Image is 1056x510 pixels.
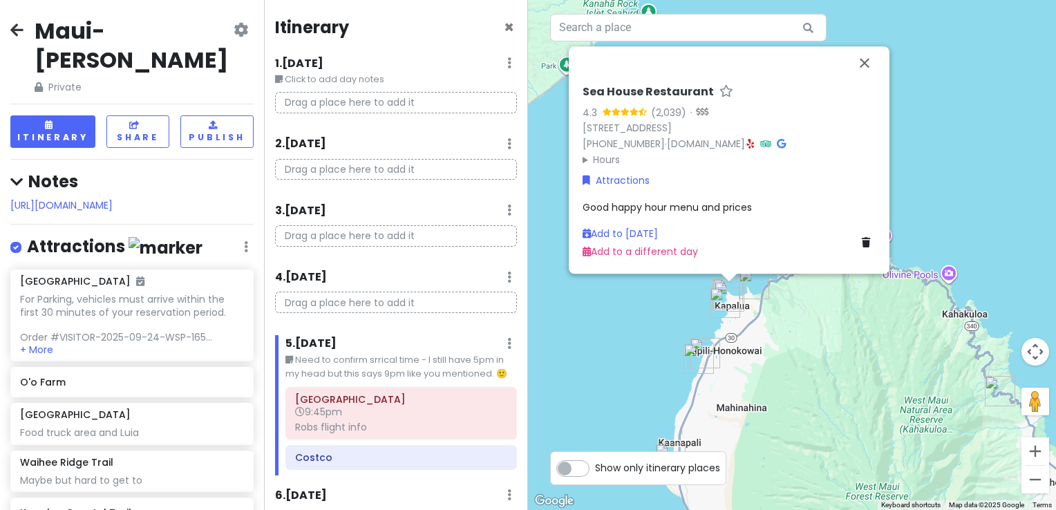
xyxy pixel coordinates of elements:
[1033,501,1052,509] a: Terms (opens in new tab)
[583,227,658,240] a: Add to [DATE]
[583,137,665,151] a: [PHONE_NUMBER]
[678,338,719,379] div: Pohaku Beach Park
[275,92,517,113] p: Drag a place here to add it
[504,16,514,39] span: Close itinerary
[275,292,517,313] p: Drag a place here to add it
[129,237,202,258] img: marker
[20,408,131,421] h6: [GEOGRAPHIC_DATA]
[684,332,726,374] div: Miso Phat Sushi Lahaina
[275,489,327,503] h6: 6 . [DATE]
[35,17,231,74] h2: Maui-[PERSON_NAME]
[504,19,514,36] button: Close
[583,121,672,135] a: [STREET_ADDRESS]
[106,115,169,148] button: Share
[862,235,876,250] a: Delete place
[10,115,95,148] button: Itinerary
[20,293,243,343] div: For Parking, vehicles must arrive within the first 30 minutes of your reservation period. Order #...
[583,152,876,167] summary: Hours
[20,376,243,388] h6: O'o Farm
[949,501,1024,509] span: Map data ©2025 Google
[275,57,323,71] h6: 1 . [DATE]
[20,343,53,356] button: + More
[295,405,342,419] span: 9:45pm
[10,171,254,192] h4: Notes
[10,198,113,212] a: [URL][DOMAIN_NAME]
[667,137,745,151] a: [DOMAIN_NAME]
[136,276,144,286] i: Added to itinerary
[583,200,752,214] span: Good happy hour menu and prices
[285,353,517,381] small: Need to confirm srrical time - I still have 5pm in my head but this says 9pm like you mentioned. 🙂
[275,17,349,38] h4: Itinerary
[1021,388,1049,415] button: Drag Pegman onto the map to open Street View
[583,85,714,100] h6: Sea House Restaurant
[583,245,698,259] a: Add to a different day
[35,79,231,95] span: Private
[275,73,517,86] small: Click to add day notes
[20,275,144,287] h6: [GEOGRAPHIC_DATA]
[708,276,750,317] div: Sea House Restaurant
[583,173,650,188] a: Attractions
[275,204,326,218] h6: 3 . [DATE]
[275,270,327,285] h6: 4 . [DATE]
[704,282,746,323] div: The Gazebo
[180,115,254,148] button: Publish
[583,85,876,167] div: · ·
[20,426,243,439] div: Food truck area and Luia
[595,460,720,475] span: Show only itinerary places
[275,159,517,180] p: Drag a place here to add it
[295,421,507,433] div: Robs flight info
[881,500,941,510] button: Keyboard shortcuts
[20,456,113,469] h6: Waihee Ridge Trail
[275,137,326,151] h6: 2 . [DATE]
[651,105,686,120] div: (2,039)
[760,139,771,149] i: Tripadvisor
[686,106,708,120] div: ·
[1021,437,1049,465] button: Zoom in
[531,492,577,510] img: Google
[733,263,775,305] div: The Banyan Tree
[285,337,337,351] h6: 5 . [DATE]
[1021,466,1049,493] button: Zoom out
[295,451,507,464] h6: Costco
[550,14,827,41] input: Search a place
[848,46,881,79] button: Close
[27,236,202,258] h4: Attractions
[275,225,517,247] p: Drag a place here to add it
[20,474,243,487] div: Maybe but hard to get to
[650,438,691,480] div: Monkeypod Kitchen by Merriman - Kaanapali, Maui
[295,393,507,406] h6: Kahului Airport
[777,139,786,149] i: Google Maps
[531,492,577,510] a: Open this area in Google Maps (opens a new window)
[719,85,733,100] a: Star place
[583,105,603,120] div: 4.3
[1021,338,1049,366] button: Map camera controls
[979,370,1021,412] div: Waihee Ridge Trail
